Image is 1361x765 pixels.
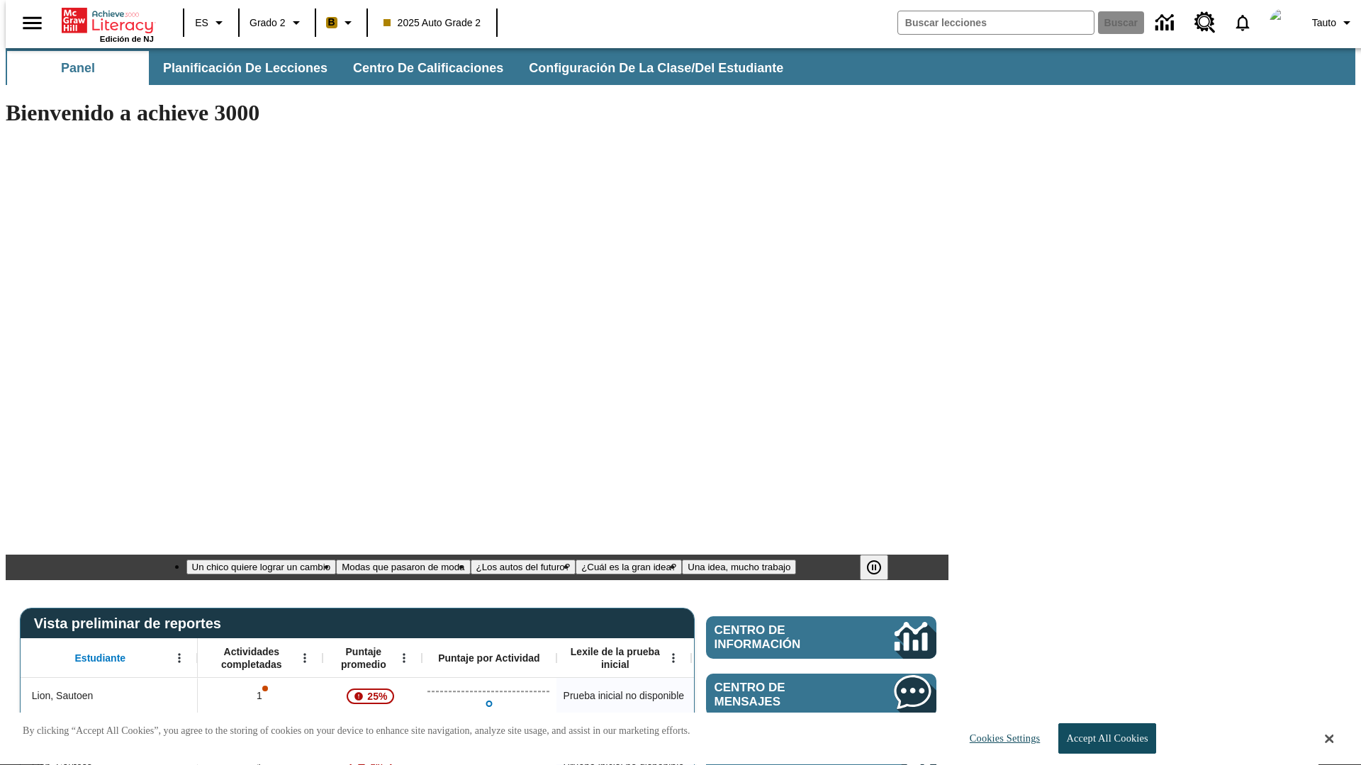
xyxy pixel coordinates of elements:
button: Planificación de lecciones [152,51,339,85]
div: Subbarra de navegación [6,48,1355,85]
span: 25% [362,684,393,709]
button: Close [1325,732,1333,745]
span: Centro de información [715,623,847,652]
span: Actividades completadas [205,645,298,671]
span: Edición de NJ [100,35,154,43]
span: Centro de calificaciones [353,60,503,76]
button: Configuración de la clase/del estudiante [517,51,795,85]
button: Escoja un nuevo avatar [1261,4,1306,41]
button: Diapositiva 1 Un chico quiere lograr un cambio [186,560,337,574]
button: Boost El color de la clase es anaranjado claro. Cambiar el color de la clase. [320,10,362,35]
button: Diapositiva 3 ¿Los autos del futuro? [471,560,576,574]
input: Buscar campo [898,11,1094,34]
span: Estudiante [75,652,126,664]
button: Lenguaje: ES, Selecciona un idioma [189,10,234,35]
span: Vista preliminar de reportes [34,616,228,632]
p: By clicking “Accept All Cookies”, you agree to the storing of cookies on your device to enhance s... [23,724,690,738]
a: Portada [62,6,154,35]
button: Cookies Settings [957,724,1046,753]
span: Centro de mensajes [715,681,852,709]
div: Sin datos, Lion, Sautoen [691,678,826,713]
a: Centro de información [1147,4,1186,42]
div: Portada [62,5,154,43]
button: Diapositiva 2 Modas que pasaron de moda [336,560,470,574]
img: avatar image [1270,8,1298,37]
button: Perfil/Configuración [1306,10,1361,35]
span: Puntaje promedio [330,645,398,671]
button: Diapositiva 4 ¿Cuál es la gran idea? [576,560,682,574]
span: Prueba inicial no disponible, Lion, Sautoen [564,688,684,703]
div: , 25%, ¡Atención! La puntuación media de 25% correspondiente al primer intento de este estudiante... [323,678,422,713]
button: Abrir menú [169,647,190,669]
span: B [328,13,335,31]
span: Grado 2 [250,16,286,30]
button: Pausar [860,555,888,580]
div: Pausar [860,555,902,580]
span: Lexile de la prueba inicial [564,645,667,671]
span: Panel [61,60,95,76]
button: Grado: Grado 2, Elige un grado [244,10,310,35]
a: Centro de recursos, Se abrirá en una pestaña nueva. [1186,4,1224,42]
div: Subbarra de navegación [6,51,796,85]
button: Centro de calificaciones [342,51,515,85]
button: Panel [7,51,149,85]
button: Diapositiva 5 Una idea, mucho trabajo [682,560,796,574]
button: Abrir el menú lateral [11,2,53,44]
h1: Bienvenido a achieve 3000 [6,100,948,126]
button: Accept All Cookies [1058,723,1155,754]
a: Centro de mensajes [706,674,936,716]
p: 1 [255,688,265,703]
a: Notificaciones [1224,4,1261,41]
div: 1, Es posible que sea inválido el puntaje de una o más actividades., Lion, Sautoen [198,678,323,713]
span: Configuración de la clase/del estudiante [529,60,783,76]
button: Abrir menú [393,647,415,669]
span: Planificación de lecciones [163,60,327,76]
span: 2025 Auto Grade 2 [383,16,481,30]
span: Lion, Sautoen [32,688,93,703]
span: Puntaje por Actividad [438,652,539,664]
button: Abrir menú [294,647,315,669]
span: ES [195,16,208,30]
button: Abrir menú [663,647,684,669]
a: Centro de información [706,616,936,659]
span: Tauto [1312,16,1336,30]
